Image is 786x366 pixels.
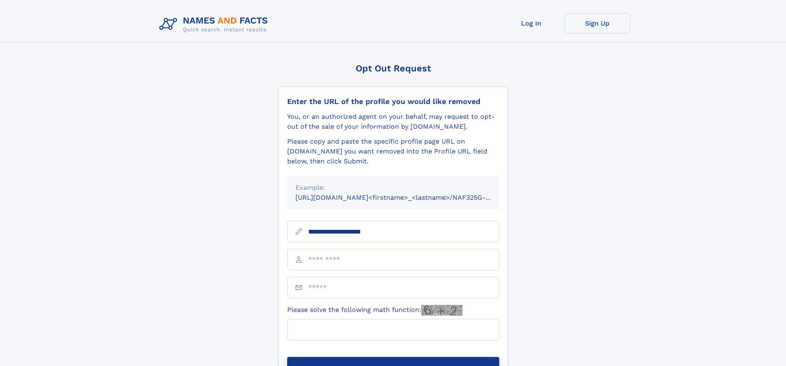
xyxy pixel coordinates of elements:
div: Please copy and paste the specific profile page URL on [DOMAIN_NAME] you want removed into the Pr... [287,137,499,166]
div: Opt Out Request [279,63,508,73]
div: You, or an authorized agent on your behalf, may request to opt-out of the sale of your informatio... [287,112,499,132]
img: Logo Names and Facts [156,13,275,35]
div: Enter the URL of the profile you would like removed [287,97,499,106]
a: Log In [498,13,564,33]
a: Sign Up [564,13,630,33]
div: Example: [295,183,491,193]
label: Please solve the following math function: [287,305,463,316]
small: [URL][DOMAIN_NAME]<firstname>_<lastname>/NAF325G-xxxxxxxx [295,194,515,201]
